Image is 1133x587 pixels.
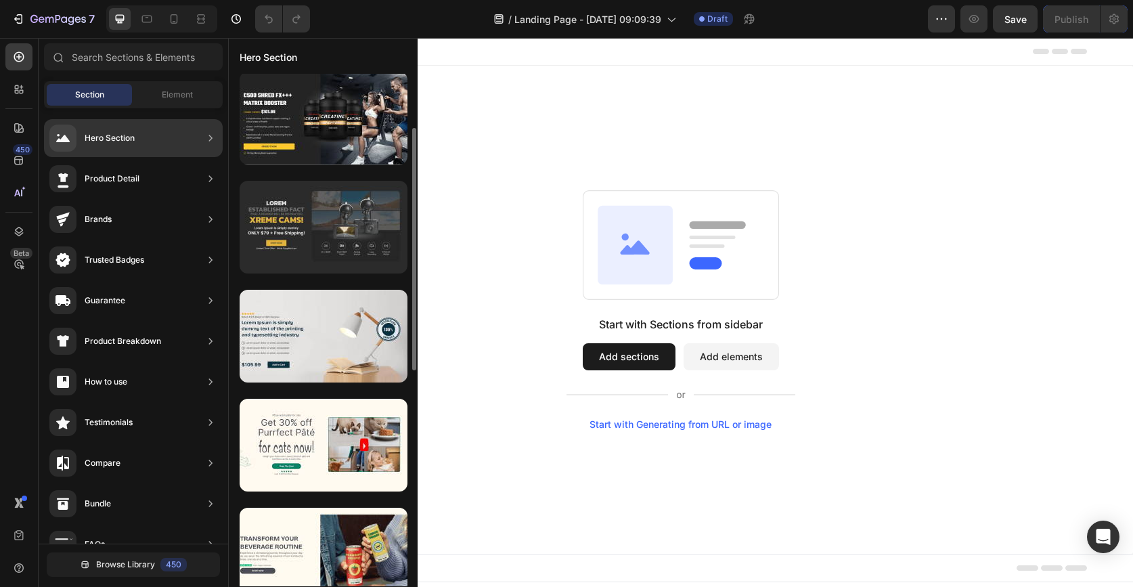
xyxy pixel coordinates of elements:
[355,305,447,332] button: Add sections
[1004,14,1027,25] span: Save
[1054,12,1088,26] div: Publish
[85,538,105,551] div: FAQs
[361,381,543,392] div: Start with Generating from URL or image
[162,89,193,101] span: Element
[508,12,512,26] span: /
[85,253,144,267] div: Trusted Badges
[1087,521,1119,553] div: Open Intercom Messenger
[96,559,155,571] span: Browse Library
[13,144,32,155] div: 450
[44,43,223,70] input: Search Sections & Elements
[255,5,310,32] div: Undo/Redo
[707,13,728,25] span: Draft
[85,497,111,510] div: Bundle
[85,416,133,429] div: Testimonials
[10,248,32,259] div: Beta
[160,558,187,571] div: 450
[85,334,161,348] div: Product Breakdown
[85,172,139,186] div: Product Detail
[514,12,661,26] span: Landing Page - [DATE] 09:09:39
[89,11,95,27] p: 7
[47,552,220,577] button: Browse Library450
[228,38,1133,587] iframe: Design area
[85,375,127,389] div: How to use
[85,213,112,226] div: Brands
[1043,5,1100,32] button: Publish
[85,456,120,470] div: Compare
[456,305,551,332] button: Add elements
[993,5,1038,32] button: Save
[371,278,535,295] div: Start with Sections from sidebar
[75,89,104,101] span: Section
[5,5,101,32] button: 7
[85,294,125,307] div: Guarantee
[85,131,135,145] div: Hero Section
